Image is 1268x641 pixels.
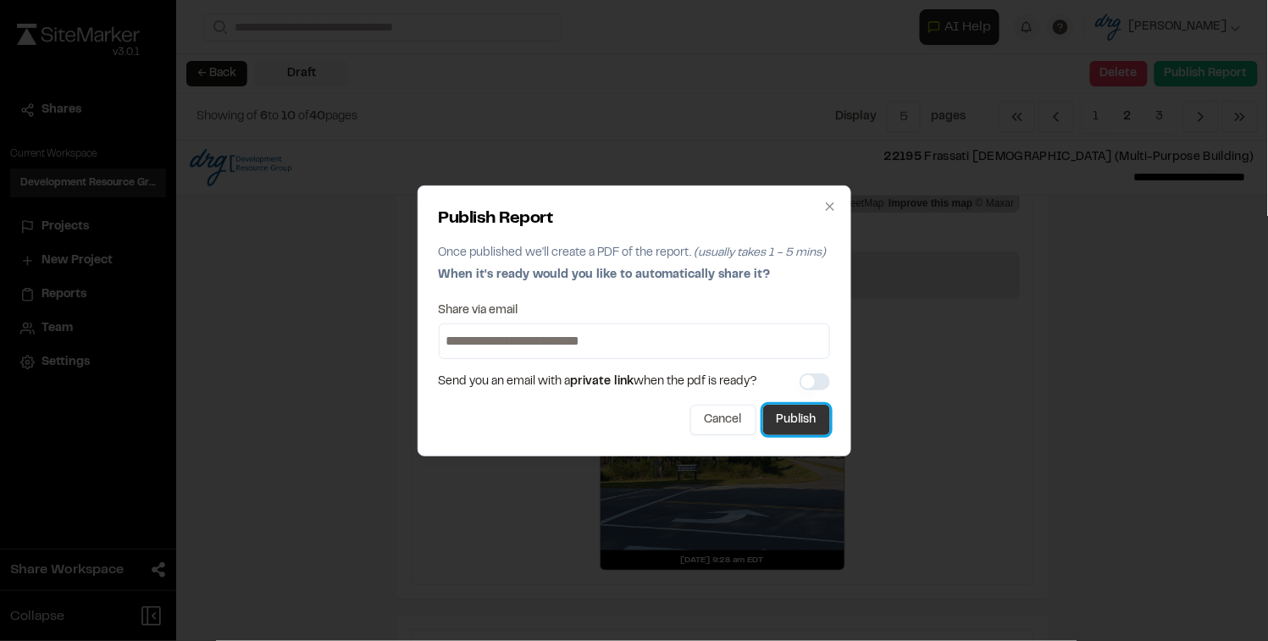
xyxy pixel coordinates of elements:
button: Cancel [690,405,756,435]
span: Send you an email with a when the pdf is ready? [439,373,758,391]
button: Publish [763,405,830,435]
span: When it's ready would you like to automatically share it? [439,270,771,280]
label: Share via email [439,305,518,317]
span: (usually takes 1 - 5 mins) [695,248,827,258]
p: Once published we'll create a PDF of the report. [439,244,830,262]
h2: Publish Report [439,207,830,232]
span: private link [571,377,634,387]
